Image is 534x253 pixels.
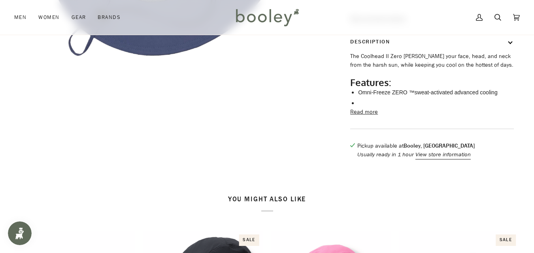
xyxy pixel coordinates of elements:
span: Omni-Freeze ZERO sweat-activated [358,89,453,96]
button: Description [350,31,514,52]
h2: You might also like [14,195,520,212]
span: ™ [409,89,415,96]
p: Usually ready in 1 hour [357,150,475,159]
span: Brands [98,13,121,21]
button: Read more [350,108,378,116]
span: Women [38,13,59,21]
p: Pickup available at [357,142,475,150]
p: The Coolhead II Zero [PERSON_NAME] your face, head, and neck from the harsh sun, while keeping yo... [350,52,514,69]
img: Booley [232,6,302,29]
span: Men [14,13,26,21]
span: Gear [72,13,86,21]
div: Sale [239,234,259,246]
strong: Booley, [GEOGRAPHIC_DATA] [404,142,475,150]
span: advanced cooling [455,89,498,96]
h2: Features: [350,77,514,88]
button: View store information [415,150,471,159]
iframe: Button to open loyalty program pop-up [8,221,32,245]
div: Sale [496,234,516,246]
